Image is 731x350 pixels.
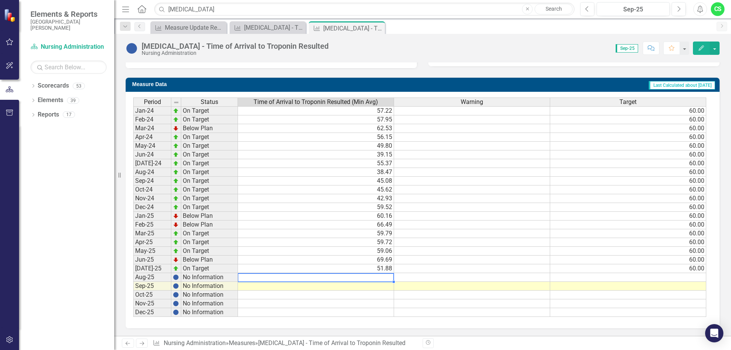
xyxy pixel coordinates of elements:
td: 60.16 [238,212,394,221]
td: Below Plan [181,221,238,229]
td: 60.00 [550,115,706,124]
img: zOikAAAAAElFTkSuQmCC [173,204,179,210]
td: 60.00 [550,221,706,229]
td: On Target [181,264,238,273]
img: zOikAAAAAElFTkSuQmCC [173,248,179,254]
td: 60.00 [550,238,706,247]
td: Dec-25 [133,308,171,317]
td: Feb-24 [133,115,171,124]
td: On Target [181,177,238,185]
td: Below Plan [181,256,238,264]
td: Jun-24 [133,150,171,159]
td: 57.22 [238,106,394,115]
td: Nov-24 [133,194,171,203]
td: 56.15 [238,133,394,142]
td: Apr-25 [133,238,171,247]
input: Search Below... [30,61,107,74]
td: 60.00 [550,106,706,115]
img: zOikAAAAAElFTkSuQmCC [173,160,179,166]
td: 60.00 [550,142,706,150]
td: Sep-25 [133,282,171,291]
td: 51.88 [238,264,394,273]
a: [MEDICAL_DATA] - Time of Arrival to [MEDICAL_DATA] Obtained and Read [231,23,304,32]
td: Below Plan [181,124,238,133]
a: Measures [229,339,255,347]
h3: Measure Data [132,82,331,87]
div: [MEDICAL_DATA] - Time of Arrival to [MEDICAL_DATA] Obtained and Read [244,23,304,32]
button: Sep-25 [597,2,670,16]
td: Below Plan [181,212,238,221]
td: 60.00 [550,229,706,238]
td: Jan-25 [133,212,171,221]
td: 60.00 [550,159,706,168]
span: Status [201,99,218,105]
td: Oct-25 [133,291,171,299]
span: Warning [461,99,483,105]
img: zOikAAAAAElFTkSuQmCC [173,152,179,158]
td: On Target [181,106,238,115]
td: No Information [181,291,238,299]
img: TnMDeAgwAPMxUmUi88jYAAAAAElFTkSuQmCC [173,213,179,219]
td: Jun-25 [133,256,171,264]
td: 60.00 [550,177,706,185]
td: On Target [181,115,238,124]
img: zOikAAAAAElFTkSuQmCC [173,143,179,149]
span: Time of Arrival to Troponin Resulted (Min Avg) [254,99,378,105]
td: 66.49 [238,221,394,229]
div: 39 [67,97,79,104]
a: Scorecards [38,82,69,90]
td: Apr-24 [133,133,171,142]
span: Target [619,99,637,105]
td: 57.95 [238,115,394,124]
td: Aug-25 [133,273,171,282]
a: Nursing Administration [164,339,226,347]
td: 55.37 [238,159,394,168]
td: 59.06 [238,247,394,256]
td: 60.00 [550,203,706,212]
td: [DATE]-24 [133,159,171,168]
td: 62.53 [238,124,394,133]
div: [MEDICAL_DATA] - Time of Arrival to Troponin Resulted [323,24,383,33]
td: 59.79 [238,229,394,238]
td: 49.80 [238,142,394,150]
img: No Information [126,42,138,54]
span: Elements & Reports [30,10,107,19]
td: 45.08 [238,177,394,185]
td: Mar-24 [133,124,171,133]
td: Feb-25 [133,221,171,229]
td: No Information [181,282,238,291]
td: Nov-25 [133,299,171,308]
td: 59.52 [238,203,394,212]
td: 60.00 [550,247,706,256]
td: Dec-24 [133,203,171,212]
td: On Target [181,229,238,238]
img: BgCOk07PiH71IgAAAABJRU5ErkJggg== [173,309,179,315]
span: Period [144,99,161,105]
td: 60.00 [550,124,706,133]
td: On Target [181,133,238,142]
div: » » [153,339,417,348]
td: 60.00 [550,212,706,221]
td: No Information [181,299,238,308]
td: 60.00 [550,256,706,264]
a: Elements [38,96,63,105]
td: On Target [181,159,238,168]
input: Search ClearPoint... [154,3,575,16]
a: Reports [38,110,59,119]
td: May-24 [133,142,171,150]
td: 60.00 [550,264,706,273]
td: 60.00 [550,168,706,177]
td: 60.00 [550,194,706,203]
img: zOikAAAAAElFTkSuQmCC [173,134,179,140]
td: Aug-24 [133,168,171,177]
img: zOikAAAAAElFTkSuQmCC [173,178,179,184]
button: CS [711,2,725,16]
img: zOikAAAAAElFTkSuQmCC [173,108,179,114]
img: ClearPoint Strategy [4,8,17,22]
td: On Target [181,185,238,194]
td: 60.00 [550,133,706,142]
div: Measure Update Report [165,23,225,32]
div: [MEDICAL_DATA] - Time of Arrival to Troponin Resulted [142,42,329,50]
a: Nursing Administration [30,43,107,51]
